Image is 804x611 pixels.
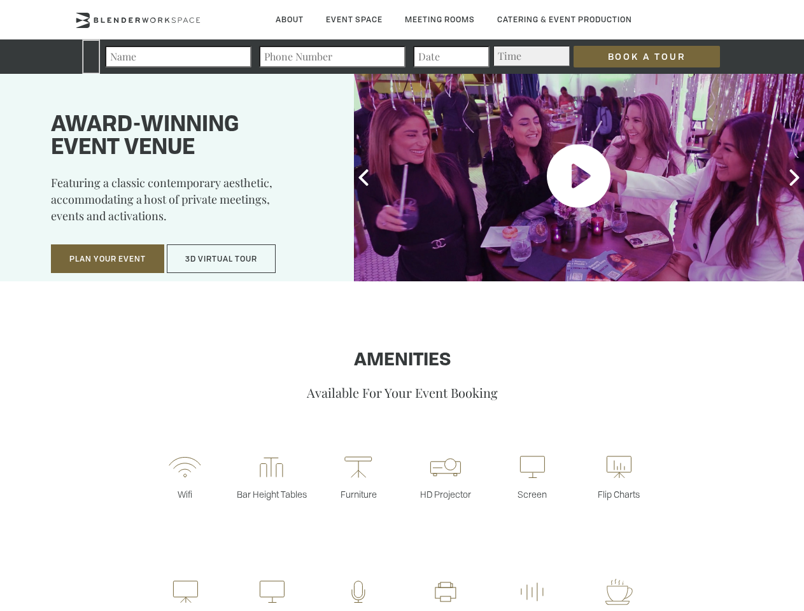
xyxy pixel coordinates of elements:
h1: Award-winning event venue [51,114,322,160]
button: Plan Your Event [51,244,164,274]
input: Name [105,46,251,67]
p: Flip Charts [575,488,662,500]
p: Available For Your Event Booking [40,384,764,401]
p: Screen [489,488,575,500]
p: Featuring a classic contemporary aesthetic, accommodating a host of private meetings, events and ... [51,174,322,233]
p: Bar Height Tables [229,488,315,500]
input: Phone Number [259,46,406,67]
p: Wifi [141,488,228,500]
h1: Amenities [40,351,764,371]
p: Furniture [315,488,402,500]
input: Date [413,46,490,67]
button: 3D Virtual Tour [167,244,276,274]
input: Book a Tour [574,46,720,67]
p: HD Projector [402,488,489,500]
